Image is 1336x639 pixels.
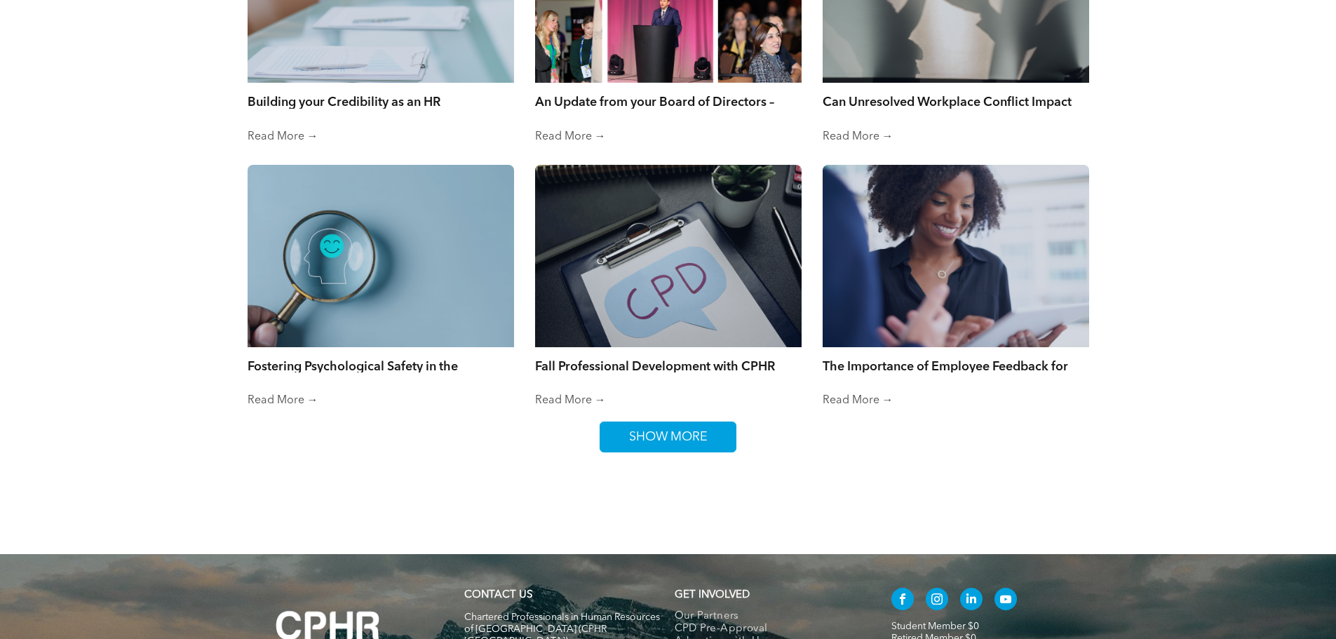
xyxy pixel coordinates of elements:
span: GET INVOLVED [675,590,750,600]
a: Our Partners [675,610,862,623]
a: Fall Professional Development with CPHR Alberta [535,358,802,373]
a: Read More → [823,394,1089,408]
a: Read More → [248,394,514,408]
a: Can Unresolved Workplace Conflict Impact Employees Mental Health? [823,93,1089,109]
a: linkedin [960,588,983,614]
a: Fostering Psychological Safety in the Workplace [248,358,514,373]
a: The Importance of Employee Feedback for Identifying Crises [823,358,1089,373]
a: CPD Pre-Approval [675,623,862,635]
a: facebook [891,588,914,614]
a: Building your Credibility as an HR Professional: 4 Steps to Being Heard at the Leadership Table [248,93,514,109]
a: CONTACT US [464,590,532,600]
span: SHOW MORE [624,422,713,452]
a: An Update from your Board of Directors – [DATE] [535,93,802,109]
a: Read More → [823,130,1089,144]
a: A woman is using a tablet computer while talking to a man. [823,165,1089,347]
a: youtube [994,588,1017,614]
a: A person is holding a magnifying glass with a smiley face in it. [248,165,514,347]
a: instagram [926,588,948,614]
a: A clipboard with the word cpd written on it. [535,165,802,347]
a: Read More → [248,130,514,144]
a: Read More → [535,130,802,144]
a: Student Member $0 [891,621,979,631]
a: Read More → [535,394,802,408]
